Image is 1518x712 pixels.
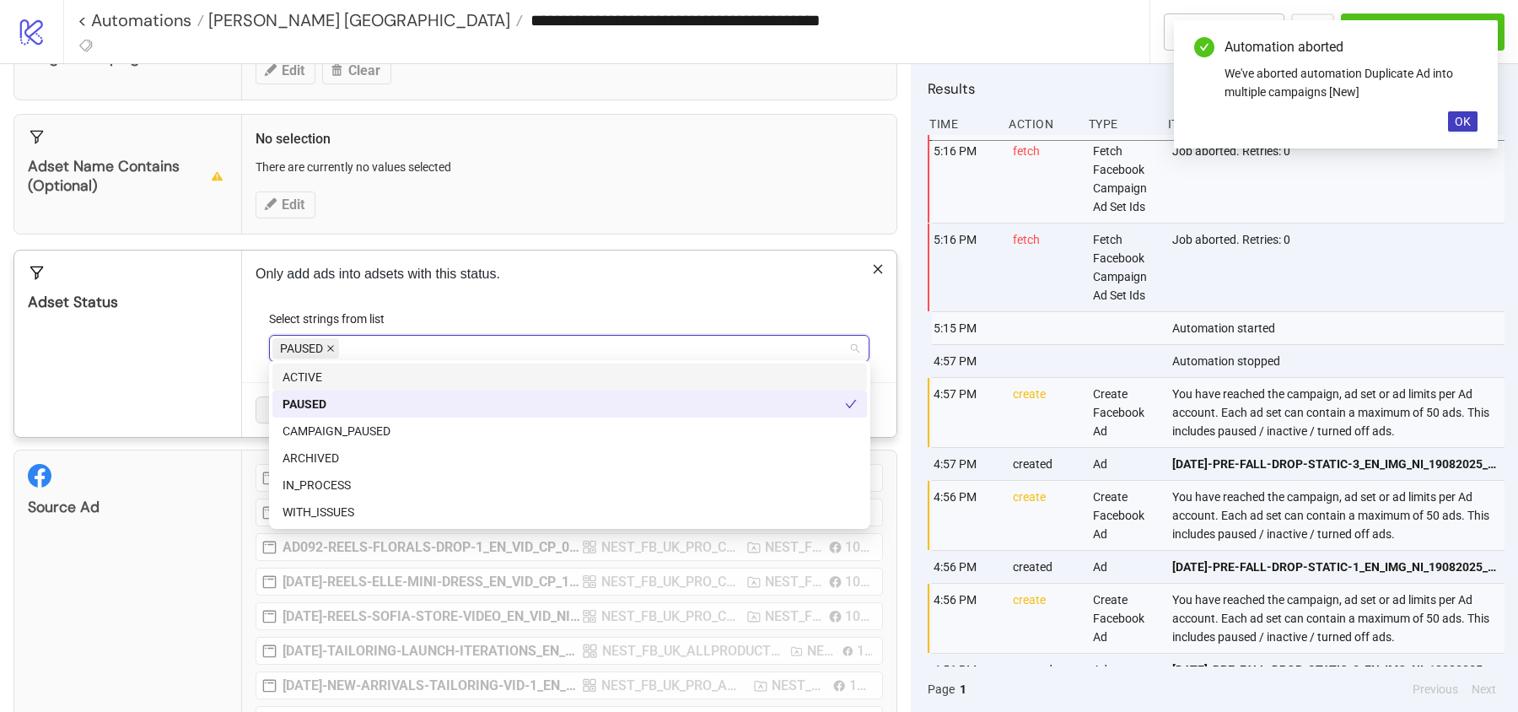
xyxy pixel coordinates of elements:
[283,422,857,440] div: CAMPAIGN_PAUSED
[283,368,857,386] div: ACTIVE
[1172,455,1497,473] span: [DATE]-PRE-FALL-DROP-STATIC-3_EN_IMG_NI_19082025_F_CC_SC24_USP10_SEASONAL
[1166,108,1505,140] div: Item
[932,224,999,311] div: 5:16 PM
[1171,481,1509,550] div: You have reached the campaign, ad set or ad limits per Ad account. Each ad set can contain a maxi...
[932,551,999,583] div: 4:56 PM
[932,378,999,447] div: 4:57 PM
[272,418,867,445] div: CAMPAIGN_PAUSED
[283,449,857,467] div: ARCHIVED
[1011,551,1079,583] div: created
[1341,13,1505,51] button: Run Automation
[1011,448,1079,480] div: created
[1011,378,1079,447] div: create
[932,312,999,344] div: 5:15 PM
[1011,135,1079,223] div: fetch
[204,9,510,31] span: [PERSON_NAME] [GEOGRAPHIC_DATA]
[272,445,867,472] div: ARCHIVED
[28,293,228,312] div: Adset Status
[272,364,867,391] div: ACTIVE
[272,499,867,526] div: WITH_ISSUES
[932,584,999,653] div: 4:56 PM
[1091,481,1159,550] div: Create Facebook Ad
[1408,680,1463,699] button: Previous
[845,398,857,410] span: check
[1467,680,1501,699] button: Next
[1091,654,1159,686] div: Ad
[1225,64,1478,101] div: We've aborted automation Duplicate Ad into multiple campaigns [New]
[1007,108,1074,140] div: Action
[204,12,523,29] a: [PERSON_NAME] [GEOGRAPHIC_DATA]
[256,264,883,284] p: Only add ads into adsets with this status.
[1291,13,1334,51] button: ...
[1172,558,1497,576] span: [DATE]-PRE-FALL-DROP-STATIC-1_EN_IMG_NI_19082025_F_CC_SC24_USP10_SEASONAL
[872,263,884,275] span: close
[1171,135,1509,223] div: Job aborted. Retries: 0
[1171,378,1509,447] div: You have reached the campaign, ad set or ad limits per Ad account. Each ad set can contain a maxi...
[272,472,867,499] div: IN_PROCESS
[1455,115,1471,128] span: OK
[1172,551,1497,583] a: [DATE]-PRE-FALL-DROP-STATIC-1_EN_IMG_NI_19082025_F_CC_SC24_USP10_SEASONAL
[1225,37,1478,57] div: Automation aborted
[955,680,972,699] button: 1
[928,78,1505,100] h2: Results
[1091,378,1159,447] div: Create Facebook Ad
[1011,584,1079,653] div: create
[269,310,396,328] label: Select strings from list
[283,503,857,521] div: WITH_ISSUES
[1171,312,1509,344] div: Automation started
[256,396,318,423] button: Cancel
[1172,654,1497,686] a: [DATE]-PRE-FALL-DROP-STATIC-2_EN_IMG_NI_19082025_F_CC_SC24_USP10_SEASONAL
[928,108,995,140] div: Time
[1011,481,1079,550] div: create
[928,680,955,699] span: Page
[1011,224,1079,311] div: fetch
[1091,224,1159,311] div: Fetch Facebook Campaign Ad Set Ids
[1011,654,1079,686] div: created
[932,135,999,223] div: 5:16 PM
[932,448,999,480] div: 4:57 PM
[280,339,323,358] span: PAUSED
[283,395,845,413] div: PAUSED
[272,391,867,418] div: PAUSED
[1172,448,1497,480] a: [DATE]-PRE-FALL-DROP-STATIC-3_EN_IMG_NI_19082025_F_CC_SC24_USP10_SEASONAL
[283,476,857,494] div: IN_PROCESS
[1171,224,1509,311] div: Job aborted. Retries: 0
[932,481,999,550] div: 4:56 PM
[1171,345,1509,377] div: Automation stopped
[1448,111,1478,132] button: OK
[1164,13,1285,51] button: To Builder
[932,345,999,377] div: 4:57 PM
[272,338,339,359] span: PAUSED
[932,654,999,686] div: 4:56 PM
[1171,584,1509,653] div: You have reached the campaign, ad set or ad limits per Ad account. Each ad set can contain a maxi...
[1087,108,1155,140] div: Type
[326,344,335,353] span: close
[342,338,346,359] input: Select strings from list
[1091,551,1159,583] div: Ad
[1194,37,1214,57] span: check-circle
[1091,448,1159,480] div: Ad
[1091,135,1159,223] div: Fetch Facebook Campaign Ad Set Ids
[1091,584,1159,653] div: Create Facebook Ad
[78,12,204,29] a: < Automations
[1172,661,1497,679] span: [DATE]-PRE-FALL-DROP-STATIC-2_EN_IMG_NI_19082025_F_CC_SC24_USP10_SEASONAL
